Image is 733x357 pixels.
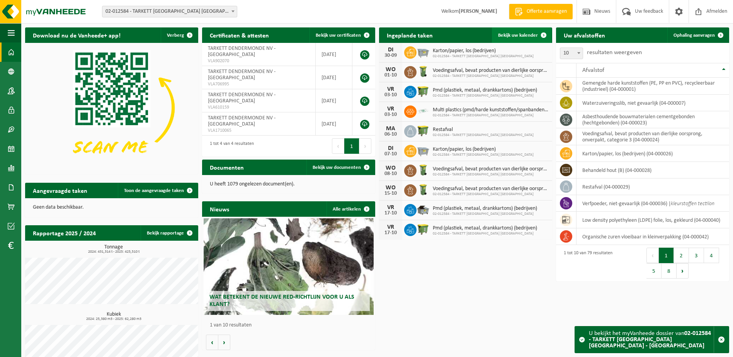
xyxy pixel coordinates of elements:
td: voedingsafval, bevat producten van dierlijke oorsprong, onverpakt, categorie 3 (04-000024) [577,128,729,145]
a: Bekijk uw documenten [306,160,374,175]
td: low density polyethyleen (LDPE) folie, los, gekleurd (04-000040) [577,212,729,228]
span: Voedingsafval, bevat producten van dierlijke oorsprong, onverpakt, categorie 3 [433,186,548,192]
div: VR [383,224,398,230]
span: 02-012584 - TARKETT [GEOGRAPHIC_DATA] [GEOGRAPHIC_DATA] [433,172,548,177]
span: TARKETT DENDERMONDE NV - [GEOGRAPHIC_DATA] [208,46,276,58]
div: WO [383,66,398,73]
span: VLA902070 [208,58,310,64]
h2: Uw afvalstoffen [556,27,613,42]
td: behandeld hout (B) (04-000028) [577,162,729,178]
span: Pmd (plastiek, metaal, drankkartons) (bedrijven) [433,87,537,93]
div: 08-10 [383,171,398,177]
span: 02-012584 - TARKETT [GEOGRAPHIC_DATA] [GEOGRAPHIC_DATA] [433,231,537,236]
div: VR [383,86,398,92]
button: Next [677,263,689,279]
span: Karton/papier, los (bedrijven) [433,146,534,153]
div: 17-10 [383,211,398,216]
span: 02-012584 - TARKETT [GEOGRAPHIC_DATA] [GEOGRAPHIC_DATA] [433,133,534,138]
span: TARKETT DENDERMONDE NV - [GEOGRAPHIC_DATA] [208,115,276,127]
span: 02-012584 - TARKETT [GEOGRAPHIC_DATA] [GEOGRAPHIC_DATA] [433,113,548,118]
span: Restafval [433,127,534,133]
span: 02-012584 - TARKETT DENDERMONDE NV - DENDERMONDE [102,6,237,17]
td: restafval (04-000029) [577,178,729,195]
span: Toon de aangevraagde taken [124,188,184,193]
div: 17-10 [383,230,398,236]
i: kleurstoffen tectilon [671,201,714,207]
td: asbesthoudende bouwmaterialen cementgebonden (hechtgebonden) (04-000023) [577,111,729,128]
button: 1 [344,138,359,154]
img: WB-0140-HPE-GN-50 [417,183,430,196]
button: 8 [662,263,677,279]
a: Ophaling aanvragen [667,27,728,43]
button: 2 [674,248,689,263]
div: 03-10 [383,92,398,98]
h2: Documenten [202,160,252,175]
span: Pmd (plastiek, metaal, drankkartons) (bedrijven) [433,206,537,212]
div: 06-10 [383,132,398,137]
h2: Nieuws [202,201,237,216]
div: 1 tot 10 van 79 resultaten [560,247,612,279]
h3: Kubiek [29,312,198,321]
div: 30-09 [383,53,398,58]
a: Bekijk uw certificaten [310,27,374,43]
td: karton/papier, los (bedrijven) (04-000026) [577,145,729,162]
a: Bekijk rapportage [141,225,197,241]
h2: Ingeplande taken [379,27,440,42]
span: Pmd (plastiek, metaal, drankkartons) (bedrijven) [433,225,537,231]
span: 02-012584 - TARKETT [GEOGRAPHIC_DATA] [GEOGRAPHIC_DATA] [433,192,548,197]
div: WO [383,185,398,191]
span: Bekijk uw certificaten [316,33,361,38]
img: WB-0140-HPE-GN-50 [417,65,430,78]
span: 10 [560,48,583,59]
td: organische zuren vloeibaar in kleinverpakking (04-000042) [577,228,729,245]
div: VR [383,106,398,112]
span: Ophaling aanvragen [673,33,715,38]
strong: 02-012584 - TARKETT [GEOGRAPHIC_DATA] [GEOGRAPHIC_DATA] - [GEOGRAPHIC_DATA] [589,330,711,349]
div: WO [383,165,398,171]
button: Vorige [206,335,218,350]
button: Previous [332,138,344,154]
td: [DATE] [316,66,352,89]
button: Volgende [218,335,230,350]
button: Verberg [161,27,197,43]
span: VLA706995 [208,81,310,87]
button: 1 [659,248,674,263]
span: 2024: 25,380 m3 - 2025: 62,280 m3 [29,317,198,321]
span: VLA1710065 [208,127,310,134]
span: Bekijk uw documenten [313,165,361,170]
p: 1 van 10 resultaten [210,323,371,328]
h2: Certificaten & attesten [202,27,277,42]
button: 3 [689,248,704,263]
h2: Download nu de Vanheede+ app! [25,27,128,42]
p: Geen data beschikbaar. [33,205,190,210]
a: Alle artikelen [327,201,374,217]
div: VR [383,204,398,211]
div: MA [383,126,398,132]
img: WB-1100-HPE-GN-50 [417,124,430,137]
div: 15-10 [383,191,398,196]
button: Next [359,138,371,154]
td: waterzuiveringsslib, niet gevaarlijk (04-000007) [577,95,729,111]
span: VLA610159 [208,104,310,110]
img: WB-2500-GAL-GY-01 [417,45,430,58]
span: 02-012584 - TARKETT [GEOGRAPHIC_DATA] [GEOGRAPHIC_DATA] [433,153,534,157]
button: Previous [646,248,659,263]
span: Multi plastics (pmd/harde kunststoffen/spanbanden/eps/folie naturel/folie gemeng... [433,107,548,113]
td: gemengde harde kunststoffen (PE, PP en PVC), recycleerbaar (industrieel) (04-000001) [577,78,729,95]
div: 03-10 [383,112,398,117]
img: WB-5000-GAL-GY-01 [417,203,430,216]
span: 02-012584 - TARKETT [GEOGRAPHIC_DATA] [GEOGRAPHIC_DATA] [433,93,537,98]
img: WB-1100-HPE-GN-50 [417,85,430,98]
span: Wat betekent de nieuwe RED-richtlijn voor u als klant? [209,294,354,308]
img: Download de VHEPlus App [25,43,198,173]
strong: [PERSON_NAME] [459,8,497,14]
label: resultaten weergeven [587,49,642,56]
div: DI [383,47,398,53]
div: DI [383,145,398,151]
img: WB-0140-HPE-GN-50 [417,163,430,177]
a: Offerte aanvragen [509,4,573,19]
span: 2024: 431,314 t - 2025: 425,510 t [29,250,198,254]
span: 02-012584 - TARKETT [GEOGRAPHIC_DATA] [GEOGRAPHIC_DATA] [433,74,548,78]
